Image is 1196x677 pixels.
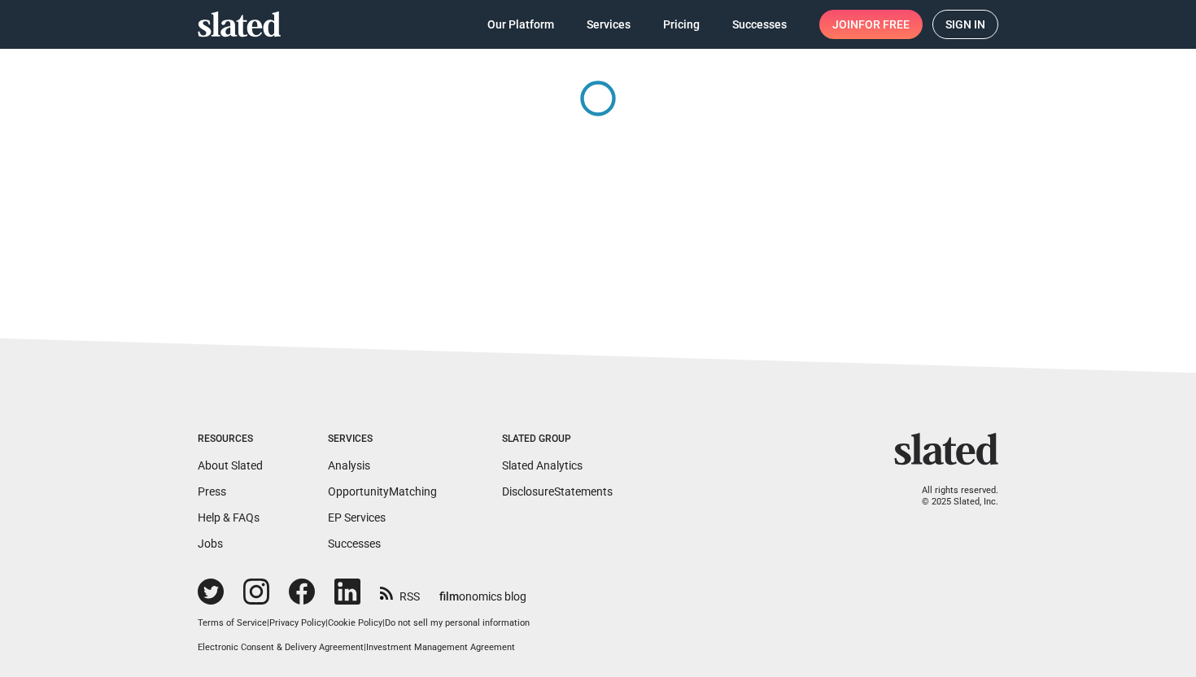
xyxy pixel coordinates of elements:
div: Resources [198,433,263,446]
span: Sign in [945,11,985,38]
a: OpportunityMatching [328,485,437,498]
span: | [364,642,366,653]
span: Services [587,10,631,39]
span: Pricing [663,10,700,39]
span: | [325,618,328,628]
a: Pricing [650,10,713,39]
span: | [267,618,269,628]
a: Successes [719,10,800,39]
span: Our Platform [487,10,554,39]
button: Do not sell my personal information [385,618,530,630]
a: EP Services [328,511,386,524]
a: Our Platform [474,10,567,39]
div: Services [328,433,437,446]
p: All rights reserved. © 2025 Slated, Inc. [905,485,998,509]
a: RSS [380,579,420,605]
a: Analysis [328,459,370,472]
a: Electronic Consent & Delivery Agreement [198,642,364,653]
div: Slated Group [502,433,613,446]
a: Press [198,485,226,498]
a: Successes [328,537,381,550]
span: Successes [732,10,787,39]
span: | [382,618,385,628]
a: DisclosureStatements [502,485,613,498]
a: Jobs [198,537,223,550]
a: Services [574,10,644,39]
a: filmonomics blog [439,576,526,605]
span: Join [832,10,910,39]
a: About Slated [198,459,263,472]
a: Privacy Policy [269,618,325,628]
a: Slated Analytics [502,459,583,472]
span: for free [858,10,910,39]
a: Joinfor free [819,10,923,39]
span: film [439,590,459,603]
a: Sign in [932,10,998,39]
a: Terms of Service [198,618,267,628]
a: Cookie Policy [328,618,382,628]
a: Investment Management Agreement [366,642,515,653]
a: Help & FAQs [198,511,260,524]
